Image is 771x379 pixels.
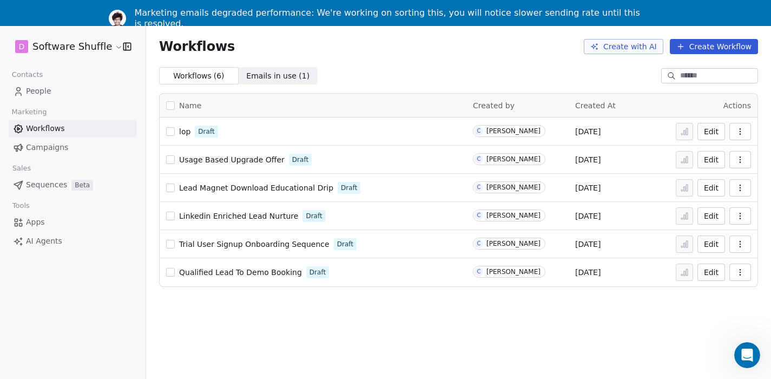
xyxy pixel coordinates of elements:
button: Edit [697,264,725,281]
a: Trial User Signup Onboarding Sequence [179,239,330,250]
span: Software Shuffle [32,40,112,54]
div: [PERSON_NAME] [486,155,541,163]
a: Workflows [9,120,137,138]
span: [DATE] [575,126,601,137]
button: Create Workflow [670,39,758,54]
a: lop [179,126,190,137]
span: Draft [309,267,326,277]
span: People [26,86,51,97]
div: C [477,127,480,135]
a: Qualified Lead To Demo Booking [179,267,302,278]
a: SequencesBeta [9,176,137,194]
div: C [477,211,480,220]
div: C [477,239,480,248]
span: Name [179,100,201,112]
button: Edit [697,151,725,168]
div: [PERSON_NAME] [486,184,541,191]
span: [DATE] [575,211,601,221]
span: [DATE] [575,239,601,250]
span: Draft [292,155,308,165]
span: Draft [306,211,322,221]
span: Linkedin Enriched Lead Nurture [179,212,298,220]
span: Beta [71,180,93,191]
span: Usage Based Upgrade Offer [179,155,285,164]
span: lop [179,127,190,136]
span: Trial User Signup Onboarding Sequence [179,240,330,249]
span: Created At [575,101,616,110]
div: [PERSON_NAME] [486,127,541,135]
div: C [477,155,480,164]
span: Contacts [7,67,48,83]
span: D [19,41,25,52]
button: Edit [697,123,725,140]
span: Tools [8,198,34,214]
div: [PERSON_NAME] [486,268,541,276]
a: AI Agents [9,232,137,250]
span: [DATE] [575,267,601,278]
button: Create with AI [584,39,663,54]
span: Actions [723,101,751,110]
span: Workflows [26,123,65,134]
span: Created by [473,101,515,110]
span: [DATE] [575,182,601,193]
button: Edit [697,236,725,253]
iframe: Intercom live chat [734,342,760,368]
img: Profile image for Ram [109,10,126,27]
div: C [477,267,480,276]
span: Sequences [26,179,67,191]
span: AI Agents [26,236,62,247]
div: [PERSON_NAME] [486,212,541,219]
span: Draft [337,239,353,249]
span: [DATE] [575,154,601,165]
span: Sales [8,160,36,177]
a: Campaigns [9,139,137,156]
div: Marketing emails degraded performance: We're working on sorting this, you will notice slower send... [135,8,645,29]
span: Campaigns [26,142,68,153]
button: Edit [697,207,725,225]
div: C [477,183,480,192]
a: Linkedin Enriched Lead Nurture [179,211,298,221]
button: Edit [697,179,725,197]
span: Marketing [7,104,51,120]
span: Emails in use ( 1 ) [246,70,309,82]
span: Draft [341,183,357,193]
div: [PERSON_NAME] [486,240,541,247]
span: Workflows [159,39,235,54]
button: DSoftware Shuffle [13,37,115,56]
a: People [9,82,137,100]
span: Apps [26,217,45,228]
a: Apps [9,213,137,231]
a: Lead Magnet Download Educational Drip [179,182,333,193]
span: Lead Magnet Download Educational Drip [179,184,333,192]
span: Draft [198,127,214,136]
span: Qualified Lead To Demo Booking [179,268,302,277]
a: Usage Based Upgrade Offer [179,154,285,165]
